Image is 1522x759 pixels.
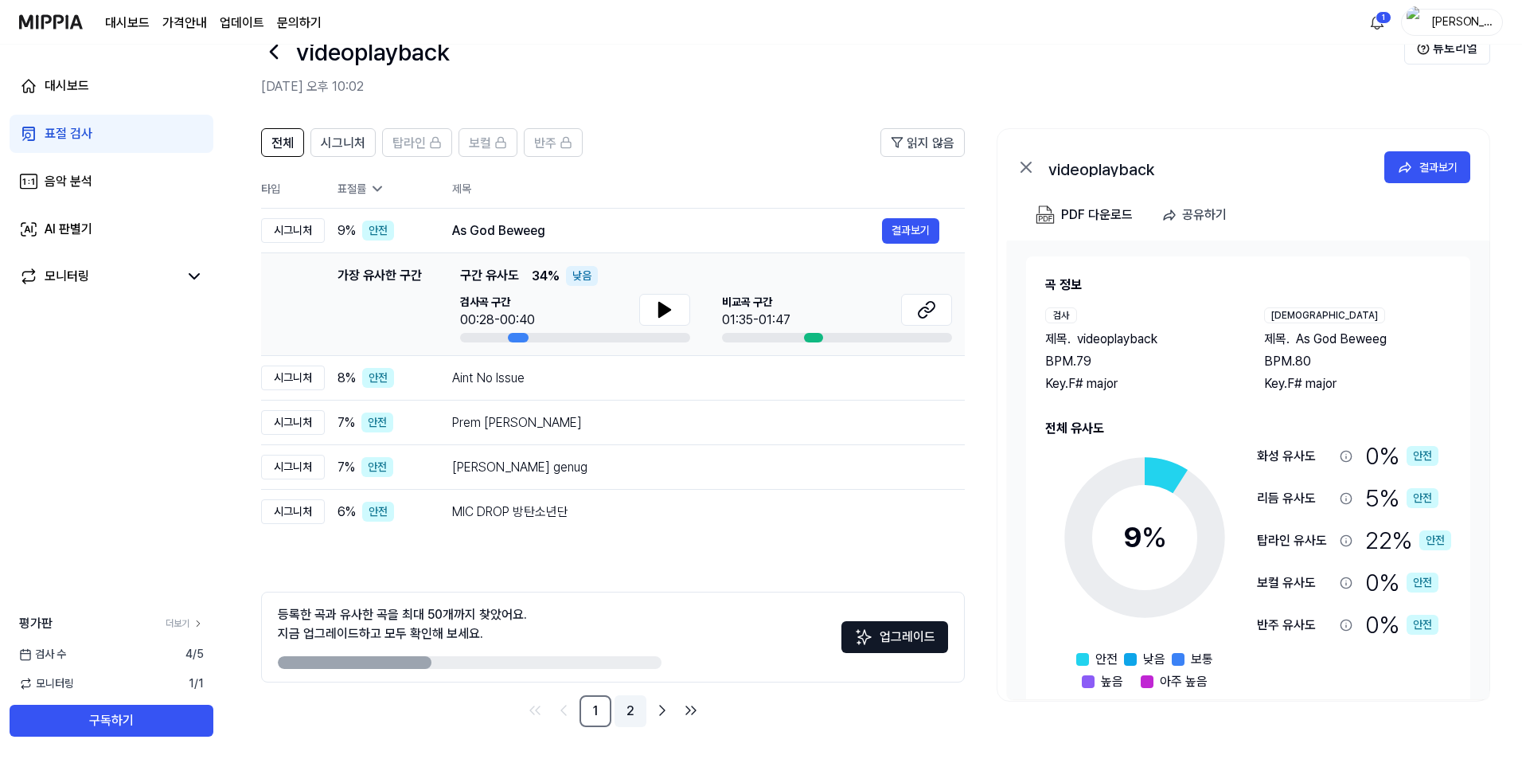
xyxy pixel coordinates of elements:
[1257,531,1333,550] div: 탑라인 유사도
[1365,607,1438,643] div: 0 %
[1365,480,1438,516] div: 5 %
[469,134,491,153] span: 보컬
[261,410,325,435] div: 시그니처
[185,646,204,663] span: 4 / 5
[580,695,611,727] a: 1
[361,413,393,432] div: 안전
[261,455,325,479] div: 시그니처
[1045,374,1232,393] div: Key. F# major
[19,646,66,663] span: 검사 수
[261,499,325,524] div: 시그니처
[1419,158,1458,176] div: 결과보기
[1032,199,1136,231] button: PDF 다운로드
[1257,616,1333,635] div: 반주 유사도
[1376,11,1391,24] div: 1
[338,503,356,522] span: 6 %
[261,77,1404,96] h2: [DATE] 오후 10:02
[338,181,427,198] div: 표절률
[1101,672,1123,691] span: 높음
[452,369,939,388] div: Aint No Issue
[1264,374,1451,393] div: Key. F# major
[220,14,264,33] a: 업데이트
[854,628,873,647] img: Sparkles
[261,695,965,727] nav: pagination
[162,14,207,33] a: 가격안내
[1077,330,1157,349] span: videoplayback
[650,698,675,723] a: Go to next page
[1160,672,1208,691] span: 아주 높음
[362,502,394,522] div: 안전
[1364,10,1390,35] button: 알림1
[261,366,325,390] div: 시그니처
[452,170,965,208] th: 제목
[1045,419,1451,438] h2: 전체 유사도
[452,503,939,522] div: MIC DROP 방탄소년단
[10,210,213,248] a: AI 판별기
[1045,307,1077,323] div: 검사
[338,369,356,388] span: 8 %
[338,221,356,241] span: 9 %
[1045,330,1071,349] span: 제목 .
[1419,530,1451,550] div: 안전
[382,128,452,157] button: 탑라인
[321,134,365,153] span: 시그니처
[271,134,294,153] span: 전체
[1036,205,1055,225] img: PDF Download
[1407,573,1438,593] div: 안전
[460,311,535,330] div: 00:28-00:40
[19,614,53,633] span: 평가판
[1401,9,1503,36] button: profile[PERSON_NAME]
[338,458,355,477] span: 7 %
[1045,276,1451,295] h2: 곡 정보
[1417,42,1430,55] img: Help
[10,162,213,201] a: 음악 분석
[1368,13,1387,32] img: 알림
[532,267,560,286] span: 34 %
[1182,205,1227,225] div: 공유하기
[392,134,426,153] span: 탑라인
[277,14,322,33] a: 문의하기
[1045,352,1232,371] div: BPM. 79
[362,368,394,388] div: 안전
[459,128,517,157] button: 보컬
[722,311,790,330] div: 01:35-01:47
[452,413,939,432] div: Prem [PERSON_NAME]
[1365,565,1438,601] div: 0 %
[522,698,548,723] a: Go to first page
[1155,199,1239,231] button: 공유하기
[362,221,394,241] div: 안전
[1264,330,1290,349] span: 제목 .
[338,413,355,432] span: 7 %
[361,457,393,477] div: 안전
[45,76,89,96] div: 대시보드
[615,695,646,727] a: 2
[1264,352,1451,371] div: BPM. 80
[261,170,325,209] th: 타입
[880,128,965,157] button: 읽지 않음
[45,267,89,286] div: 모니터링
[1296,330,1387,349] span: As God Beweeg
[1141,520,1167,554] span: %
[19,675,74,692] span: 모니터링
[907,134,954,153] span: 읽지 않음
[105,14,150,33] a: 대시보드
[460,266,519,286] span: 구간 유사도
[1257,489,1333,508] div: 리듬 유사도
[678,698,704,723] a: Go to last page
[1407,615,1438,635] div: 안전
[841,635,948,650] a: Sparkles업그레이드
[1430,13,1493,30] div: [PERSON_NAME]
[534,134,556,153] span: 반주
[45,220,92,239] div: AI 판별기
[189,675,204,692] span: 1 / 1
[524,128,583,157] button: 반주
[722,294,790,311] span: 비교곡 구간
[566,266,598,286] div: 낮음
[261,218,325,243] div: 시그니처
[1061,205,1133,225] div: PDF 다운로드
[841,621,948,653] button: 업그레이드
[1095,650,1118,669] span: 안전
[1123,516,1167,559] div: 9
[45,124,92,143] div: 표절 검사
[45,172,92,191] div: 음악 분석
